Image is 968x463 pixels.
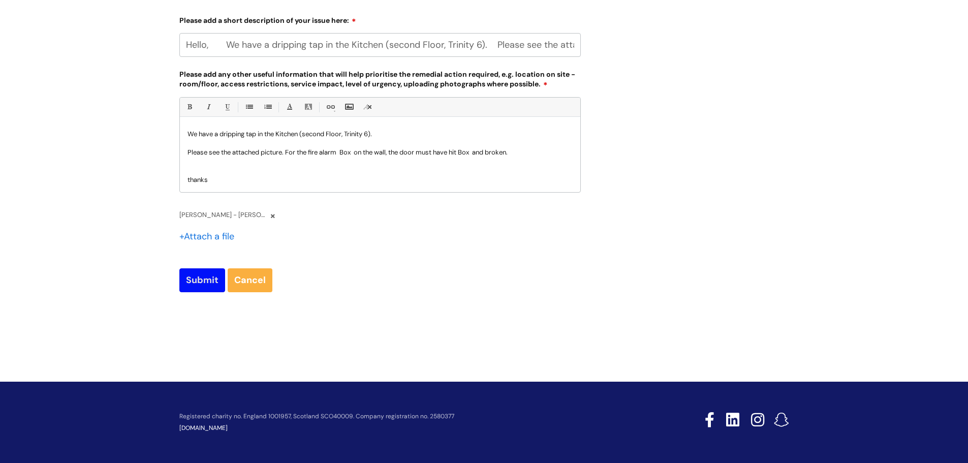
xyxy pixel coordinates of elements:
[221,101,233,113] a: Underline(Ctrl-U)
[188,175,573,184] p: thanks
[179,228,240,244] div: Attach a file
[188,148,573,157] p: Please see the attached picture. For the fire alarm Box on the wall, the door must have hit Box a...
[324,101,336,113] a: Link
[202,101,214,113] a: Italic (Ctrl-I)
[342,101,355,113] a: Insert Image...
[261,101,274,113] a: 1. Ordered List (Ctrl-Shift-8)
[179,413,633,420] p: Registered charity no. England 1001957, Scotland SCO40009. Company registration no. 2580377
[179,209,268,221] span: [PERSON_NAME] - [PERSON_NAME][EMAIL_ADDRESS][PERSON_NAME][DOMAIN_NAME] - We Are With You Mail.pdf...
[188,130,573,139] p: We have a dripping tap in the Kitchen (second Floor, Trinity 6).
[228,268,272,292] a: Cancel
[183,101,196,113] a: Bold (Ctrl-B)
[179,13,581,25] label: Please add a short description of your issue here:
[179,424,228,432] a: [DOMAIN_NAME]
[242,101,255,113] a: • Unordered List (Ctrl-Shift-7)
[302,101,315,113] a: Back Color
[179,268,225,292] input: Submit
[361,101,374,113] a: Remove formatting (Ctrl-\)
[179,68,581,89] label: Please add any other useful information that will help prioritise the remedial action required, e...
[283,101,296,113] a: Font Color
